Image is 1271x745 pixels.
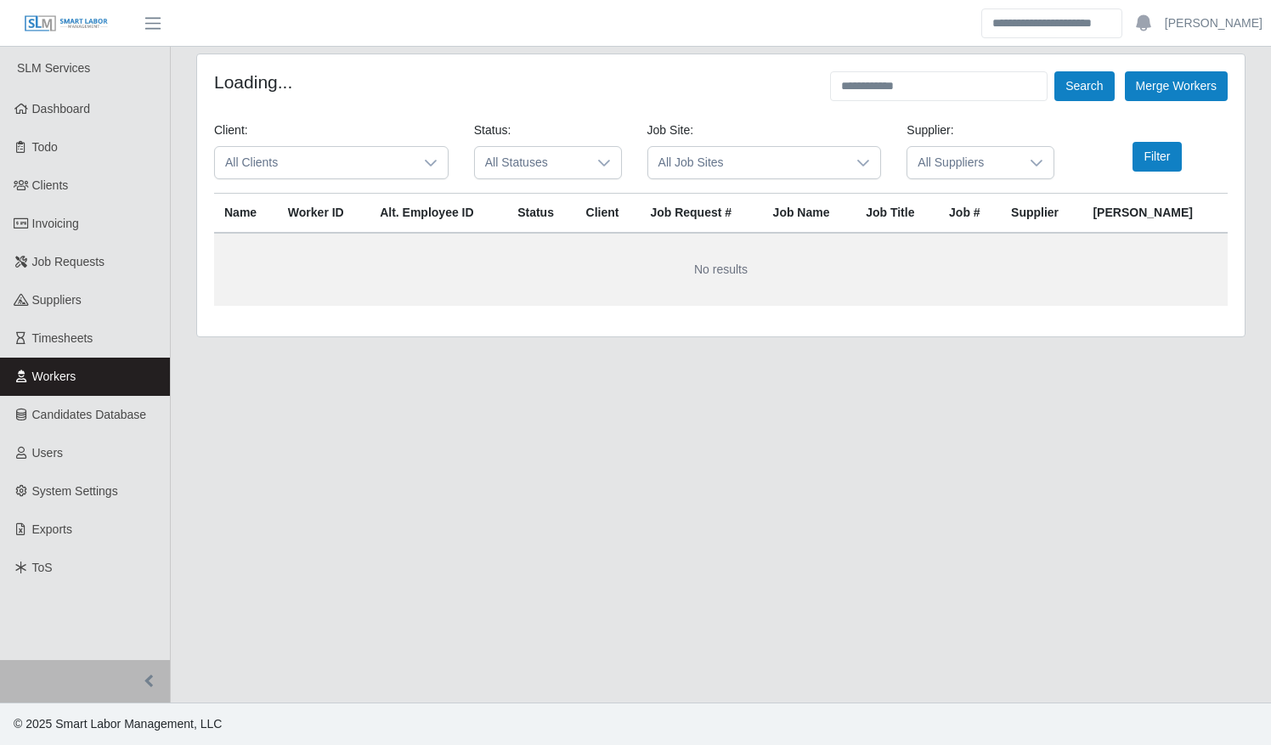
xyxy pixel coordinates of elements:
th: Job Title [856,194,939,234]
label: Supplier: [907,121,953,139]
span: All Clients [215,147,414,178]
span: System Settings [32,484,118,498]
span: Workers [32,370,76,383]
span: Timesheets [32,331,93,345]
th: Name [214,194,278,234]
span: Todo [32,140,58,154]
th: Job Request # [640,194,762,234]
h4: Loading... [214,71,292,93]
button: Search [1054,71,1114,101]
a: [PERSON_NAME] [1165,14,1263,32]
span: Users [32,446,64,460]
th: Job Name [763,194,856,234]
th: [PERSON_NAME] [1082,194,1228,234]
input: Search [981,8,1122,38]
label: Job Site: [647,121,693,139]
label: Client: [214,121,248,139]
td: No results [214,233,1228,306]
span: All Statuses [475,147,587,178]
button: Merge Workers [1125,71,1228,101]
span: © 2025 Smart Labor Management, LLC [14,717,222,731]
label: Status: [474,121,511,139]
span: ToS [32,561,53,574]
span: Candidates Database [32,408,147,421]
th: Job # [939,194,1001,234]
span: SLM Services [17,61,90,75]
button: Filter [1133,142,1181,172]
span: Suppliers [32,293,82,307]
th: Status [507,194,575,234]
span: All Suppliers [907,147,1020,178]
span: Exports [32,522,72,536]
span: Job Requests [32,255,105,268]
span: Invoicing [32,217,79,230]
th: Worker ID [278,194,370,234]
img: SLM Logo [24,14,109,33]
span: Dashboard [32,102,91,116]
th: Supplier [1001,194,1082,234]
span: Clients [32,178,69,192]
span: All Job Sites [648,147,847,178]
th: Client [576,194,641,234]
th: Alt. Employee ID [370,194,507,234]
